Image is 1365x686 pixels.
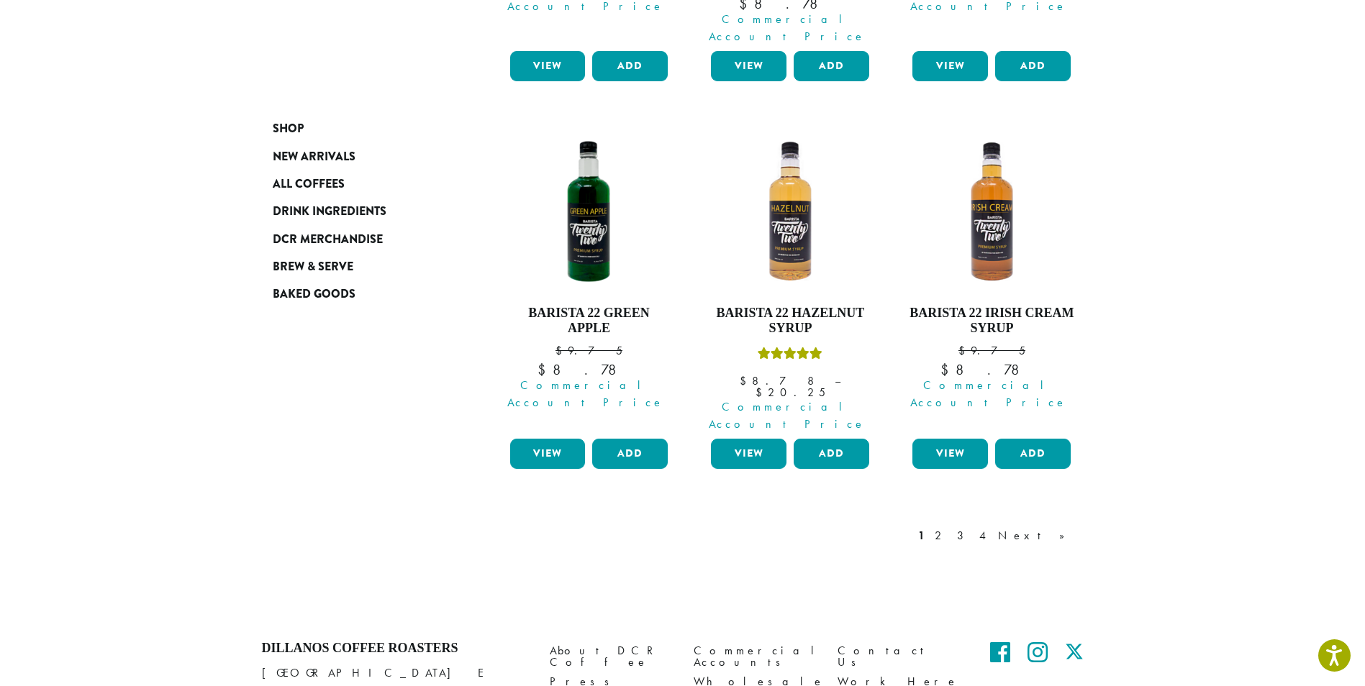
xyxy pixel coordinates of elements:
[909,129,1074,433] a: Barista 22 Irish Cream Syrup $9.75 Commercial Account Price
[794,51,869,81] button: Add
[835,373,840,388] span: –
[273,115,445,142] a: Shop
[707,129,873,294] img: HAZELNUT-300x300.png
[507,306,672,337] h4: Barista 22 Green Apple
[273,285,355,303] span: Baked Goods
[976,527,991,544] a: 4
[740,373,752,388] span: $
[694,641,816,672] a: Commercial Accounts
[510,51,586,81] a: View
[273,226,445,253] a: DCR Merchandise
[958,343,971,358] span: $
[506,129,671,294] img: GREEN-APPLE-e1661810633268-300x300.png
[538,360,640,379] bdi: 8.78
[995,51,1071,81] button: Add
[702,398,873,433] span: Commercial Account Price
[707,306,873,337] h4: Barista 22 Hazelnut Syrup
[273,253,445,280] a: Brew & Serve
[273,170,445,198] a: All Coffees
[711,439,786,469] a: View
[555,343,568,358] span: $
[940,360,956,379] span: $
[995,439,1071,469] button: Add
[510,439,586,469] a: View
[711,51,786,81] a: View
[555,343,622,358] bdi: 9.75
[954,527,972,544] a: 3
[912,439,988,469] a: View
[707,129,873,433] a: Barista 22 Hazelnut SyrupRated 5.00 out of 5 Commercial Account Price
[538,360,553,379] span: $
[273,175,345,193] span: All Coffees
[501,377,672,411] span: Commercial Account Price
[756,385,825,400] bdi: 20.25
[909,306,1074,337] h4: Barista 22 Irish Cream Syrup
[592,439,668,469] button: Add
[903,377,1074,411] span: Commercial Account Price
[273,258,353,276] span: Brew & Serve
[838,641,960,672] a: Contact Us
[740,373,821,388] bdi: 8.78
[702,11,873,45] span: Commercial Account Price
[273,198,445,225] a: Drink Ingredients
[915,527,928,544] a: 1
[909,129,1074,294] img: IRISH-CREAM-300x300.png
[273,231,383,249] span: DCR Merchandise
[592,51,668,81] button: Add
[273,120,304,138] span: Shop
[932,527,950,544] a: 2
[995,527,1078,544] a: Next »
[273,148,355,166] span: New Arrivals
[758,345,822,367] div: Rated 5.00 out of 5
[273,203,386,221] span: Drink Ingredients
[273,142,445,170] a: New Arrivals
[958,343,1025,358] bdi: 9.75
[912,51,988,81] a: View
[262,641,528,657] h4: Dillanos Coffee Roasters
[507,129,672,433] a: Barista 22 Green Apple $9.75 Commercial Account Price
[756,385,768,400] span: $
[550,641,672,672] a: About DCR Coffee
[273,280,445,308] a: Baked Goods
[940,360,1043,379] bdi: 8.78
[794,439,869,469] button: Add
